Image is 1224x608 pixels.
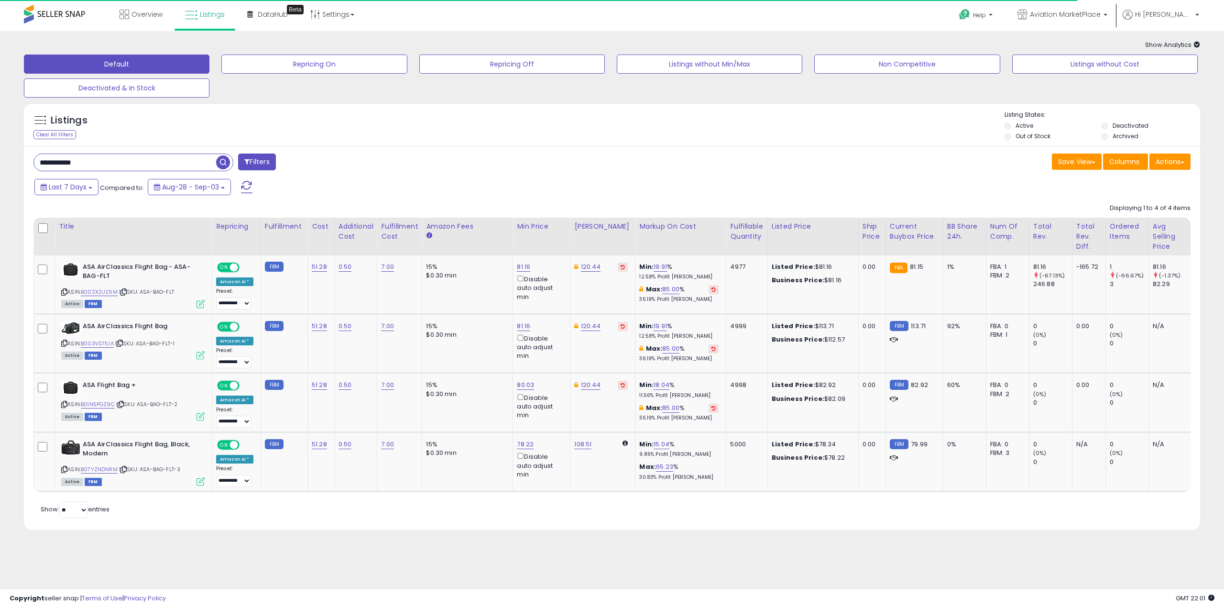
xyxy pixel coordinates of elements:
[772,263,851,271] div: $81.16
[216,277,253,286] div: Amazon AI *
[419,55,605,74] button: Repricing Off
[662,285,679,294] a: 85.00
[517,392,563,420] div: Disable auto adjust min
[83,440,199,460] b: ASA AirClassics Flight Bag, Black, Modern
[911,380,928,389] span: 82.92
[990,271,1022,280] div: FBM: 2
[639,355,719,362] p: 36.19% Profit [PERSON_NAME]
[890,439,908,449] small: FBM
[119,465,180,473] span: | SKU: ASA-BAG-FLT-3
[730,381,760,389] div: 4998
[730,440,760,449] div: 5000
[1052,154,1102,170] button: Save View
[1110,322,1148,331] div: 0
[85,413,102,421] span: FBM
[85,300,102,308] span: FBM
[1033,263,1072,271] div: 81.16
[238,441,253,449] span: OFF
[1110,280,1148,288] div: 3
[1135,10,1192,19] span: Hi [PERSON_NAME]
[218,441,230,449] span: ON
[116,400,177,408] span: | SKU: ASA-BAG-FLT-2
[265,380,284,390] small: FBM
[339,262,352,272] a: 0.50
[1033,440,1072,449] div: 0
[1109,157,1139,166] span: Columns
[639,440,654,449] b: Min:
[1110,440,1148,449] div: 0
[238,322,253,331] span: OFF
[61,300,83,308] span: All listings currently available for purchase on Amazon
[34,179,98,195] button: Last 7 Days
[216,407,253,428] div: Preset:
[772,394,824,403] b: Business Price:
[1153,440,1184,449] div: N/A
[639,344,719,362] div: %
[238,154,275,170] button: Filters
[287,5,304,14] div: Tooltip anchor
[1033,339,1072,348] div: 0
[218,382,230,390] span: ON
[639,392,719,399] p: 11.56% Profit [PERSON_NAME]
[61,263,80,277] img: 31QT-3D7itL._SL40_.jpg
[381,440,394,449] a: 7.00
[61,440,80,455] img: 41DrZqUUhjL._SL40_.jpg
[1016,132,1050,140] label: Out of Stock
[772,453,851,462] div: $78.22
[517,333,563,361] div: Disable auto adjust min
[947,381,979,389] div: 60%
[654,380,669,390] a: 18.04
[646,403,663,412] b: Max:
[1076,440,1098,449] div: N/A
[662,344,679,354] a: 85.00
[381,221,418,242] div: Fulfillment Cost
[639,415,719,421] p: 36.19% Profit [PERSON_NAME]
[639,380,654,389] b: Min:
[216,347,253,369] div: Preset:
[772,262,815,271] b: Listed Price:
[1116,272,1144,279] small: (-66.67%)
[1033,398,1072,407] div: 0
[1153,280,1191,288] div: 82.29
[639,440,719,458] div: %
[81,465,118,474] a: B07YZNDNRM
[1016,122,1033,130] label: Active
[1033,331,1047,339] small: (0%)
[639,474,719,481] p: 30.83% Profit [PERSON_NAME]
[381,262,394,272] a: 7.00
[265,321,284,331] small: FBM
[973,11,986,19] span: Help
[1033,322,1072,331] div: 0
[1110,458,1148,466] div: 0
[517,274,563,301] div: Disable auto adjust min
[1113,132,1138,140] label: Archived
[238,382,253,390] span: OFF
[426,271,505,280] div: $0.30 min
[61,381,205,420] div: ASIN:
[81,288,118,296] a: B002X2UZ6M
[639,404,719,421] div: %
[654,440,669,449] a: 15.04
[24,55,209,74] button: Default
[639,221,722,232] div: Markup on Cost
[1033,280,1072,288] div: 246.88
[216,455,253,464] div: Amazon AI *
[426,440,505,449] div: 15%
[662,403,679,413] a: 85.00
[990,381,1022,389] div: FBA: 0
[265,262,284,272] small: FBM
[1159,272,1180,279] small: (-1.37%)
[339,440,352,449] a: 0.50
[517,451,563,479] div: Disable auto adjust min
[1076,381,1098,389] div: 0.00
[947,440,979,449] div: 0%
[83,322,199,333] b: ASA AirClassics Flight Bag
[639,262,654,271] b: Min:
[81,400,115,409] a: B01N5PGZ9C
[100,183,144,192] span: Compared to:
[1110,398,1148,407] div: 0
[61,263,205,307] div: ASIN:
[41,505,109,514] span: Show: entries
[639,333,719,340] p: 12.58% Profit [PERSON_NAME]
[1113,122,1148,130] label: Deactivated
